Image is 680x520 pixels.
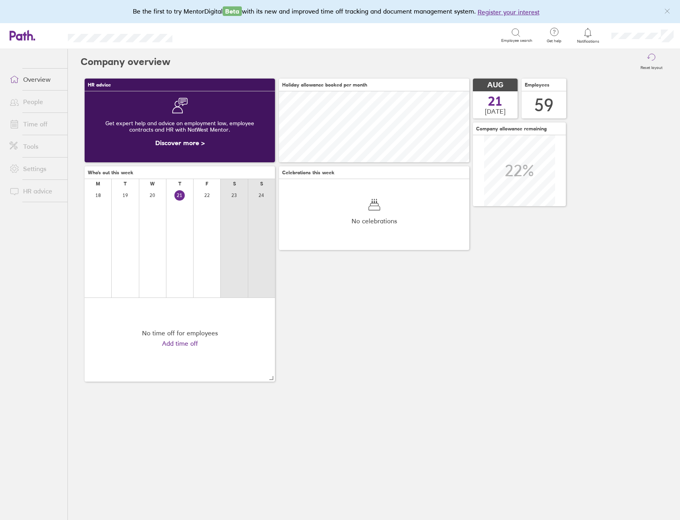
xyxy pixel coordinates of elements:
div: T [178,181,181,187]
div: Be the first to try MentorDigital with its new and improved time off tracking and document manage... [133,6,548,17]
span: Who's out this week [88,170,133,175]
a: Discover more > [155,139,205,147]
span: Employees [525,82,550,88]
span: Notifications [575,39,601,44]
h2: Company overview [81,49,170,75]
span: Celebrations this week [282,170,334,175]
span: HR advice [88,82,111,88]
label: Reset layout [636,63,667,70]
span: Beta [223,6,242,16]
div: M [96,181,100,187]
a: Settings [3,161,67,177]
span: Get help [541,39,567,43]
div: S [260,181,263,187]
a: Add time off [162,340,198,347]
button: Reset layout [636,49,667,75]
div: T [124,181,127,187]
div: Search [194,32,214,39]
div: Get expert help and advice on employment law, employee contracts and HR with NatWest Mentor. [91,114,269,139]
span: Employee search [501,38,532,43]
span: AUG [487,81,503,89]
a: HR advice [3,183,67,199]
a: People [3,94,67,110]
a: Overview [3,71,67,87]
a: Notifications [575,27,601,44]
div: F [206,181,208,187]
span: 21 [488,95,502,108]
div: 59 [534,95,553,115]
span: Holiday allowance booked per month [282,82,367,88]
a: Tools [3,138,67,154]
div: No time off for employees [142,329,218,337]
div: S [233,181,236,187]
a: Time off [3,116,67,132]
div: W [150,181,155,187]
span: [DATE] [485,108,506,115]
span: Company allowance remaining [476,126,547,132]
span: No celebrations [352,217,397,225]
button: Register your interest [478,7,540,17]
